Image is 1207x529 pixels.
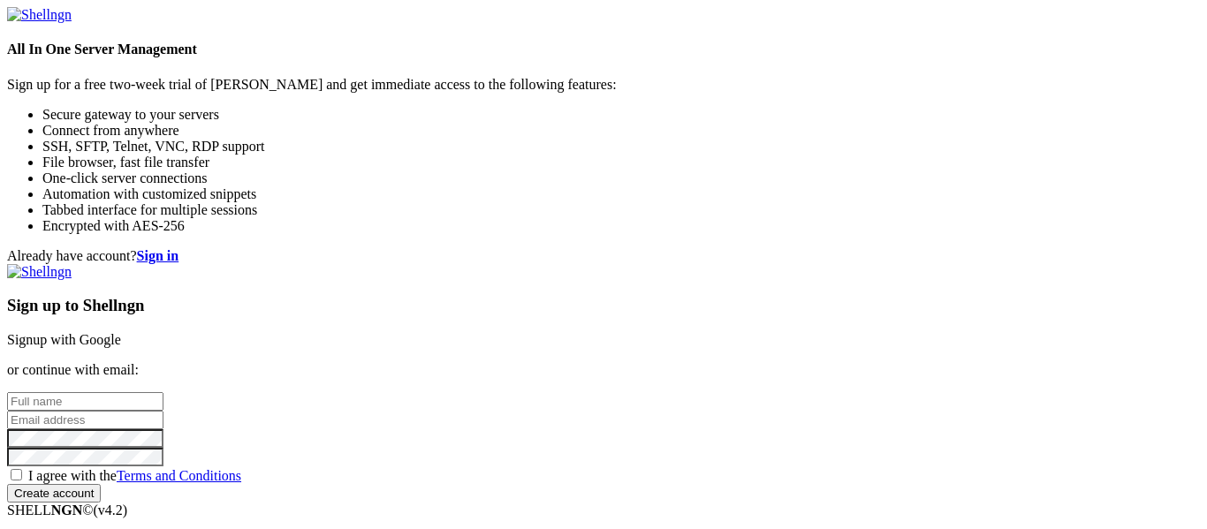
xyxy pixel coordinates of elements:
input: Full name [7,392,163,411]
a: Terms and Conditions [117,468,241,483]
li: One-click server connections [42,170,1200,186]
li: File browser, fast file transfer [42,155,1200,170]
input: Create account [7,484,101,503]
p: Sign up for a free two-week trial of [PERSON_NAME] and get immediate access to the following feat... [7,77,1200,93]
a: Signup with Google [7,332,121,347]
li: Encrypted with AES-256 [42,218,1200,234]
li: Tabbed interface for multiple sessions [42,202,1200,218]
li: Automation with customized snippets [42,186,1200,202]
li: Secure gateway to your servers [42,107,1200,123]
span: 4.2.0 [94,503,128,518]
li: SSH, SFTP, Telnet, VNC, RDP support [42,139,1200,155]
img: Shellngn [7,7,72,23]
span: I agree with the [28,468,241,483]
span: SHELL © [7,503,127,518]
h3: Sign up to Shellngn [7,296,1200,315]
a: Sign in [137,248,179,263]
li: Connect from anywhere [42,123,1200,139]
p: or continue with email: [7,362,1200,378]
input: I agree with theTerms and Conditions [11,469,22,480]
b: NGN [51,503,83,518]
img: Shellngn [7,264,72,280]
input: Email address [7,411,163,429]
div: Already have account? [7,248,1200,264]
h4: All In One Server Management [7,42,1200,57]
